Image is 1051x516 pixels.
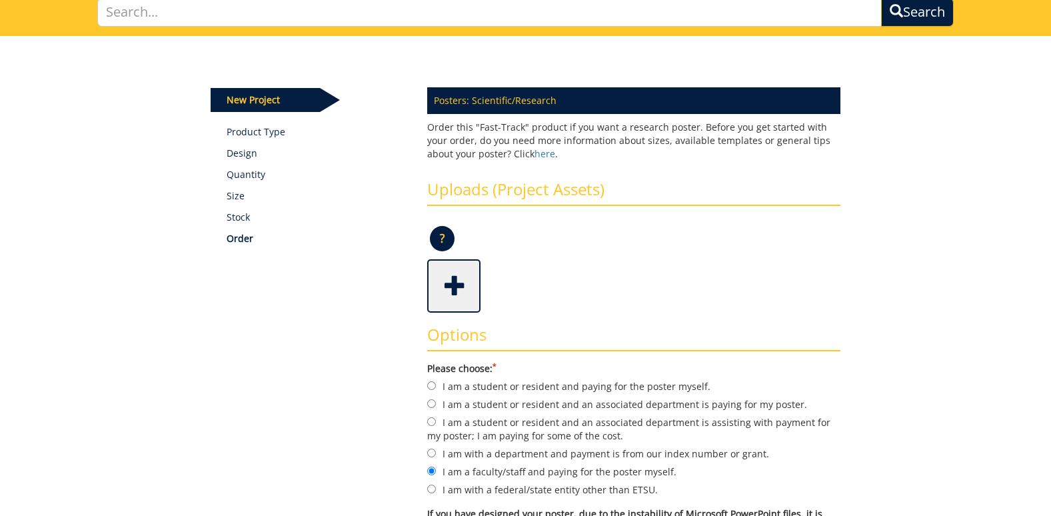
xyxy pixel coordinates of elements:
[211,88,320,112] p: New Project
[427,415,840,443] label: I am a student or resident and an associated department is assisting with payment for my poster; ...
[227,168,407,181] p: Quantity
[427,87,840,114] p: Posters: Scientific/Research
[427,379,840,393] label: I am a student or resident and paying for the poster myself.
[427,181,840,206] h3: Uploads (Project Assets)
[427,121,840,161] p: Order this "Fast-Track" product if you want a research poster. Before you get started with your o...
[427,362,840,375] label: Please choose:
[430,226,455,251] p: ?
[427,397,840,411] label: I am a student or resident and an associated department is paying for my poster.
[427,417,436,426] input: I am a student or resident and an associated department is assisting with payment for my poster; ...
[427,326,840,351] h3: Options
[427,482,840,497] label: I am with a federal/state entity other than ETSU.
[427,485,436,493] input: I am with a federal/state entity other than ETSU.
[427,449,436,457] input: I am with a department and payment is from our index number or grant.
[427,467,436,475] input: I am a faculty/staff and paying for the poster myself.
[227,189,407,203] p: Size
[227,147,407,160] p: Design
[427,464,840,479] label: I am a faculty/staff and paying for the poster myself.
[427,381,436,390] input: I am a student or resident and paying for the poster myself.
[227,232,407,245] p: Order
[227,125,407,139] a: Product Type
[227,211,407,224] p: Stock
[427,446,840,461] label: I am with a department and payment is from our index number or grant.
[427,399,436,408] input: I am a student or resident and an associated department is paying for my poster.
[534,147,555,160] a: here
